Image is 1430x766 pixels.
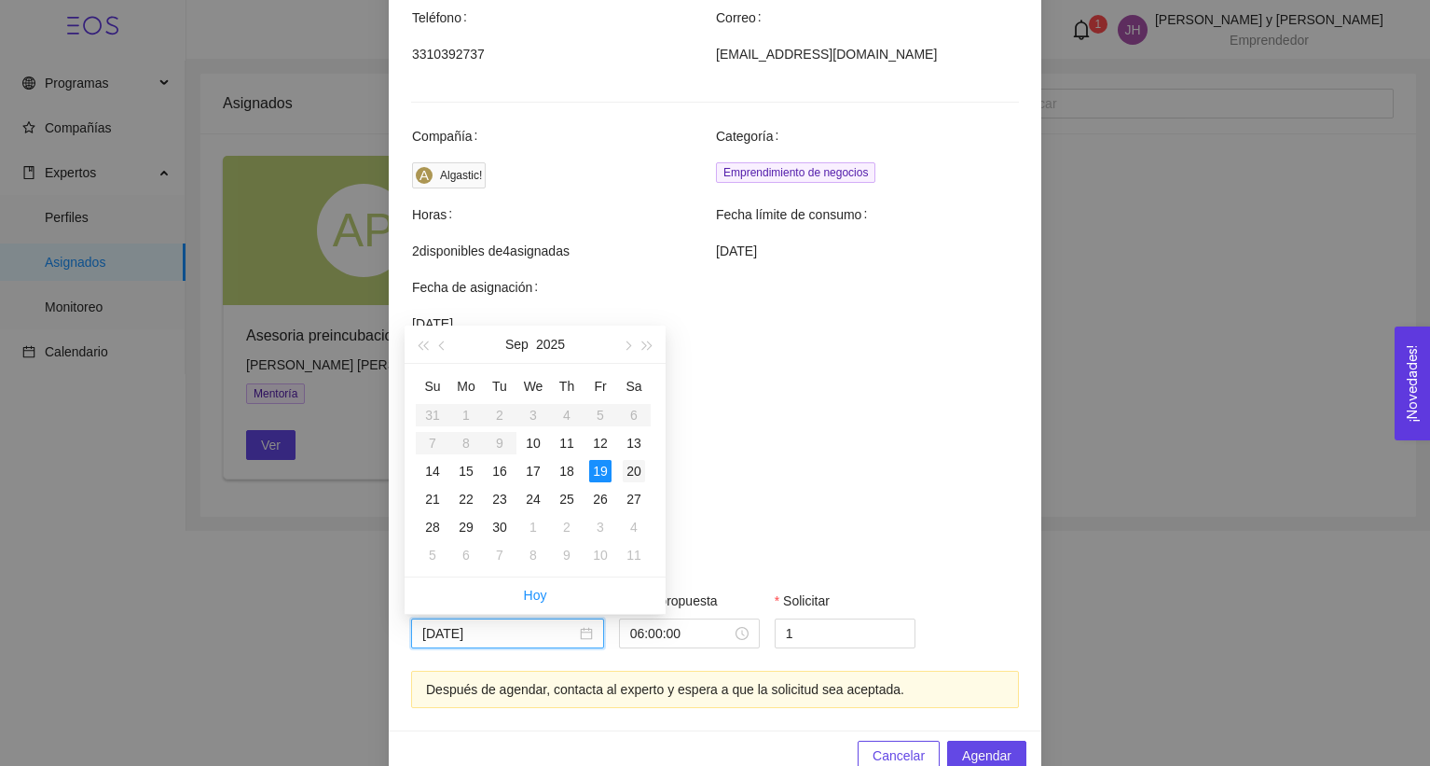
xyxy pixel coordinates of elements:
div: 30 [488,516,511,538]
div: 4 [623,516,645,538]
div: 24 [522,488,544,510]
th: Su [416,371,449,401]
div: 12 [589,432,612,454]
div: 8 [522,544,544,566]
div: 3 [589,516,612,538]
div: 21 [421,488,444,510]
div: 7 [488,544,511,566]
input: Hora propuesta [630,623,732,644]
label: Solicitar [775,591,830,611]
td: 2025-09-11 [550,429,584,457]
td: 2025-09-20 [617,457,651,485]
td: 2025-10-08 [516,541,550,569]
div: 13 [623,432,645,454]
td: 2025-09-18 [550,457,584,485]
input: Fecha propuesta [422,623,576,644]
input: Solicitar [776,620,914,648]
td: 2025-10-09 [550,541,584,569]
td: 2025-10-04 [617,513,651,541]
span: 2 disponibles de 4 asignadas [412,241,714,261]
span: 3310392737 [412,44,714,64]
td: 2025-09-26 [584,485,617,513]
th: Mo [449,371,483,401]
button: 2025 [536,326,565,363]
span: Categoría [716,126,786,146]
div: Después de agendar, contacta al experto y espera a que la solicitud sea aceptada. [426,679,1004,700]
div: 5 [421,544,444,566]
th: Th [550,371,584,401]
td: 2025-10-07 [483,541,516,569]
div: 15 [455,460,477,482]
div: 22 [455,488,477,510]
td: 2025-09-14 [416,457,449,485]
td: 2025-09-17 [516,457,550,485]
span: Fecha de asignación [412,277,545,298]
th: We [516,371,550,401]
div: 14 [421,460,444,482]
div: 27 [623,488,645,510]
button: Sep [505,326,529,363]
td: 2025-10-11 [617,541,651,569]
label: Hora propuesta [619,591,718,611]
div: 10 [522,432,544,454]
div: 11 [556,432,578,454]
span: Horas [412,204,460,225]
span: Fecha límite de consumo [716,204,874,225]
span: A [419,169,429,183]
div: 2 [556,516,578,538]
span: Cancelar [873,745,925,766]
td: 2025-10-06 [449,541,483,569]
td: 2025-09-21 [416,485,449,513]
td: 2025-09-19 [584,457,617,485]
th: Tu [483,371,516,401]
div: 10 [589,544,612,566]
span: [EMAIL_ADDRESS][DOMAIN_NAME] [716,44,1018,64]
div: 11 [623,544,645,566]
td: 2025-10-02 [550,513,584,541]
td: 2025-09-10 [516,429,550,457]
span: [DATE] [412,313,1018,334]
div: 17 [522,460,544,482]
td: 2025-09-25 [550,485,584,513]
div: Algastic! [440,166,482,185]
div: 28 [421,516,444,538]
td: 2025-09-13 [617,429,651,457]
div: 1 [522,516,544,538]
th: Sa [617,371,651,401]
td: 2025-09-29 [449,513,483,541]
div: 29 [455,516,477,538]
td: 2025-10-03 [584,513,617,541]
div: 20 [623,460,645,482]
span: Agendar [962,745,1011,766]
span: [DATE] [716,241,1018,261]
div: 26 [589,488,612,510]
td: 2025-09-22 [449,485,483,513]
td: 2025-09-24 [516,485,550,513]
td: 2025-09-28 [416,513,449,541]
th: Fr [584,371,617,401]
div: 19 [589,460,612,482]
div: 18 [556,460,578,482]
div: 25 [556,488,578,510]
td: 2025-09-16 [483,457,516,485]
div: 16 [488,460,511,482]
td: 2025-09-23 [483,485,516,513]
td: 2025-09-30 [483,513,516,541]
div: 6 [455,544,477,566]
div: 9 [556,544,578,566]
span: Correo [716,7,769,28]
td: 2025-10-05 [416,541,449,569]
span: Teléfono [412,7,474,28]
div: 23 [488,488,511,510]
a: Hoy [524,588,547,603]
td: 2025-10-10 [584,541,617,569]
td: 2025-09-15 [449,457,483,485]
td: 2025-09-12 [584,429,617,457]
button: Open Feedback Widget [1395,327,1430,440]
span: Emprendimiento de negocios [716,162,875,183]
td: 2025-10-01 [516,513,550,541]
span: Compañía [412,126,485,146]
td: 2025-09-27 [617,485,651,513]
